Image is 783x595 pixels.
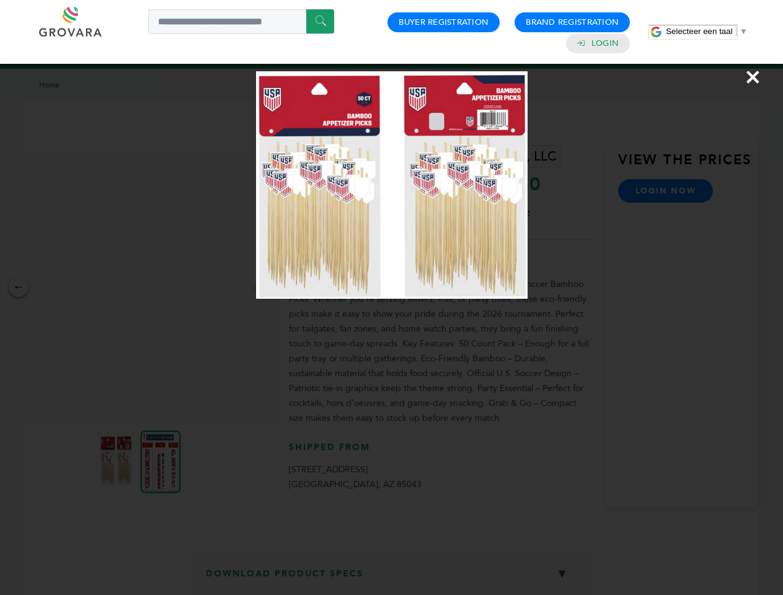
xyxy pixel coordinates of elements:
[399,17,489,28] a: Buyer Registration
[666,27,732,36] span: Selecteer een taal
[148,9,334,34] input: Search a product or brand...
[256,71,528,299] img: Image Preview
[745,59,761,94] span: ×
[666,27,748,36] a: Selecteer een taal​
[591,38,619,49] a: Login
[740,27,748,36] span: ▼
[526,17,619,28] a: Brand Registration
